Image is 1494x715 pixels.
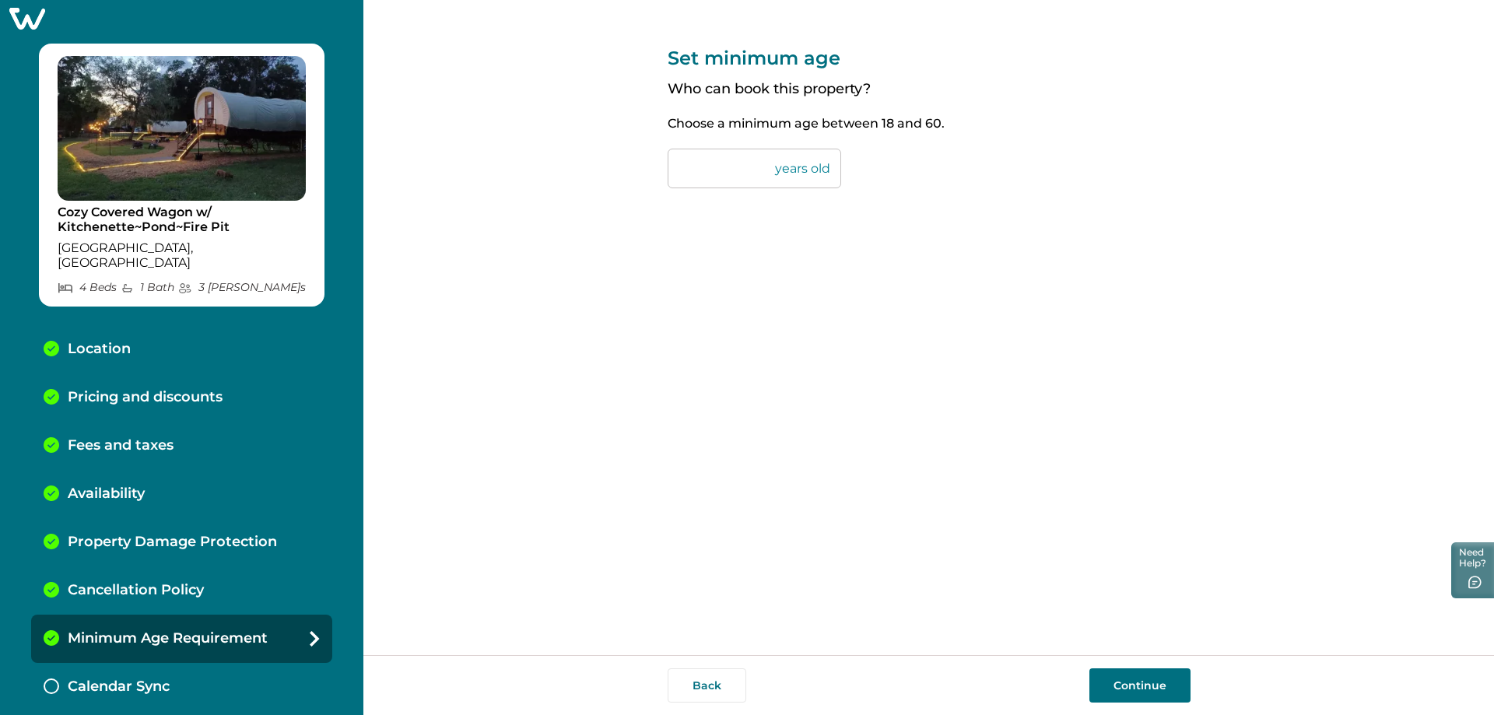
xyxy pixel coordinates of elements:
[58,56,306,201] img: propertyImage_Cozy Covered Wagon w/ Kitchenette~Pond~Fire Pit
[68,437,174,454] p: Fees and taxes
[68,678,170,696] p: Calendar Sync
[58,205,306,235] p: Cozy Covered Wagon w/ Kitchenette~Pond~Fire Pit
[1089,668,1191,703] button: Continue
[68,341,131,358] p: Location
[58,240,306,271] p: [GEOGRAPHIC_DATA], [GEOGRAPHIC_DATA]
[68,582,204,599] p: Cancellation Policy
[68,389,223,406] p: Pricing and discounts
[68,630,268,647] p: Minimum Age Requirement
[668,81,1191,98] p: Who can book this property?
[68,485,145,503] p: Availability
[58,281,117,294] p: 4 Bed s
[668,116,1191,131] p: Choose a minimum age between 18 and 60.
[668,47,1191,69] p: Set minimum age
[178,281,306,294] p: 3 [PERSON_NAME] s
[668,668,746,703] button: Back
[68,534,277,551] p: Property Damage Protection
[121,281,174,294] p: 1 Bath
